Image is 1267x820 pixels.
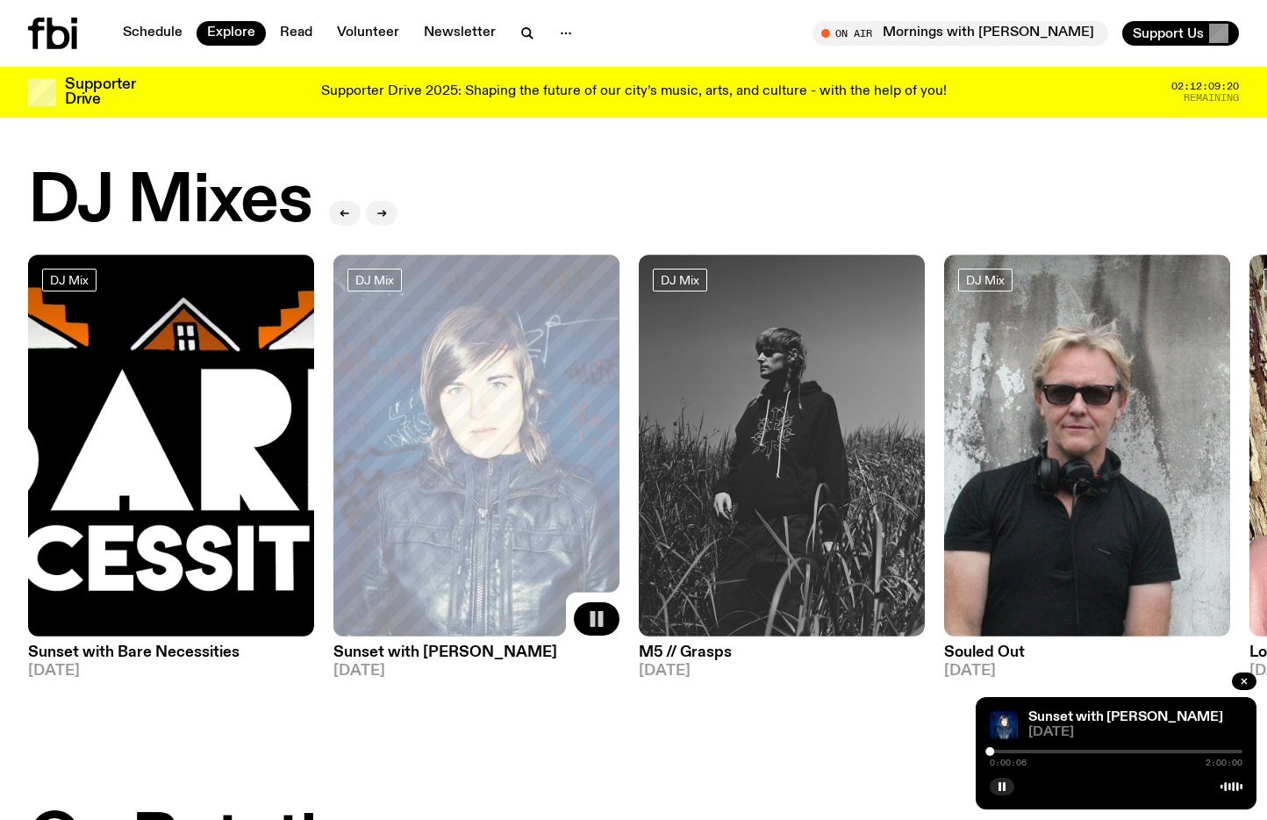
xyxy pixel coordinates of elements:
[990,759,1027,767] span: 0:00:06
[333,637,619,679] a: Sunset with [PERSON_NAME][DATE]
[944,645,1230,660] h3: Souled Out
[944,255,1230,637] img: Stephen looks directly at the camera, wearing a black tee, black sunglasses and headphones around...
[1028,710,1223,724] a: Sunset with [PERSON_NAME]
[944,664,1230,679] span: [DATE]
[944,637,1230,679] a: Souled Out[DATE]
[65,77,135,107] h3: Supporter Drive
[661,273,699,286] span: DJ Mix
[653,269,707,291] a: DJ Mix
[333,664,619,679] span: [DATE]
[966,273,1005,286] span: DJ Mix
[321,84,947,100] p: Supporter Drive 2025: Shaping the future of our city’s music, arts, and culture - with the help o...
[28,645,314,660] h3: Sunset with Bare Necessities
[197,21,266,46] a: Explore
[1171,82,1239,91] span: 02:12:09:20
[639,637,925,679] a: M5 // Grasps[DATE]
[28,637,314,679] a: Sunset with Bare Necessities[DATE]
[269,21,323,46] a: Read
[326,21,410,46] a: Volunteer
[112,21,193,46] a: Schedule
[50,273,89,286] span: DJ Mix
[28,255,314,637] img: Bare Necessities
[1028,726,1242,739] span: [DATE]
[333,645,619,660] h3: Sunset with [PERSON_NAME]
[413,21,506,46] a: Newsletter
[639,664,925,679] span: [DATE]
[347,269,402,291] a: DJ Mix
[639,645,925,660] h3: M5 // Grasps
[355,273,394,286] span: DJ Mix
[1206,759,1242,767] span: 2:00:00
[42,269,97,291] a: DJ Mix
[28,169,311,235] h2: DJ Mixes
[812,21,1108,46] button: On AirMornings with [PERSON_NAME]
[1184,93,1239,103] span: Remaining
[1122,21,1239,46] button: Support Us
[1133,25,1204,41] span: Support Us
[958,269,1013,291] a: DJ Mix
[28,664,314,679] span: [DATE]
